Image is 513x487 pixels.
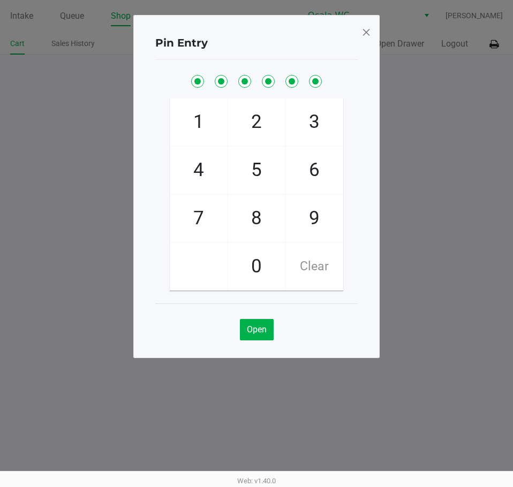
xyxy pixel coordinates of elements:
span: 8 [228,195,285,242]
span: Web: v1.40.0 [237,477,276,485]
span: 7 [170,195,227,242]
span: 3 [286,98,343,146]
span: 9 [286,195,343,242]
span: 0 [228,243,285,290]
span: 4 [170,147,227,194]
span: Open [247,324,267,334]
span: 6 [286,147,343,194]
h4: Pin Entry [155,35,208,51]
span: 5 [228,147,285,194]
span: 2 [228,98,285,146]
span: 1 [170,98,227,146]
button: Open [240,319,274,340]
span: Clear [286,243,343,290]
